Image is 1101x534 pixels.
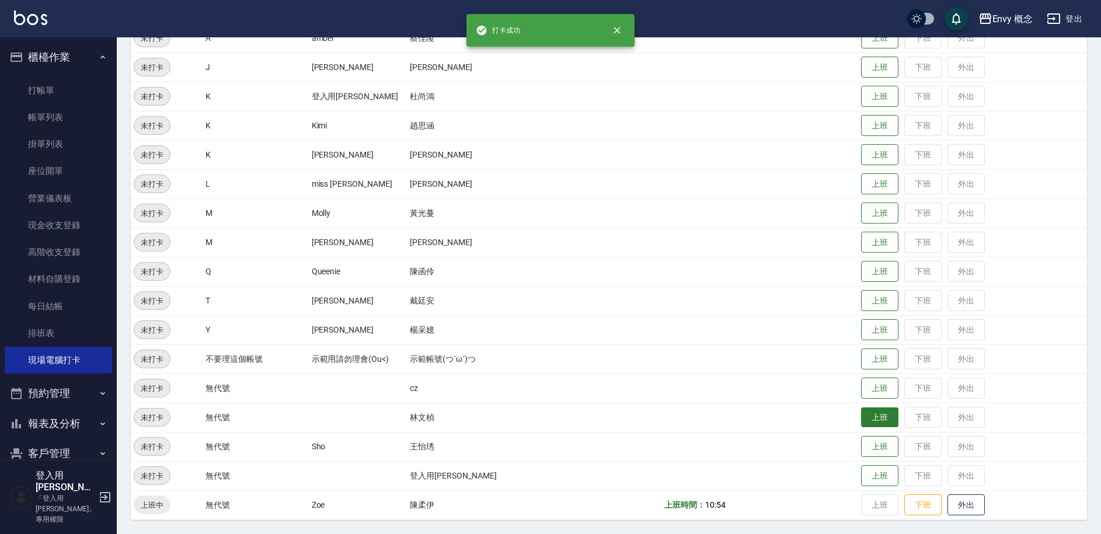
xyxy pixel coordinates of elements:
[705,500,726,509] span: 10:54
[664,500,705,509] b: 上班時間：
[203,344,309,374] td: 不要理這個帳號
[134,266,170,278] span: 未打卡
[992,12,1033,26] div: Envy 概念
[309,82,407,111] td: 登入用[PERSON_NAME]
[861,144,898,166] button: 上班
[407,403,563,432] td: 林文楨
[861,348,898,370] button: 上班
[134,61,170,74] span: 未打卡
[203,140,309,169] td: K
[14,11,47,25] img: Logo
[134,178,170,190] span: 未打卡
[407,53,563,82] td: [PERSON_NAME]
[407,23,563,53] td: 蔡佳陵
[309,257,407,286] td: Queenie
[203,111,309,140] td: K
[5,347,112,374] a: 現場電腦打卡
[974,7,1038,31] button: Envy 概念
[309,344,407,374] td: 示範用請勿理會(Ou<)
[407,140,563,169] td: [PERSON_NAME]
[861,115,898,137] button: 上班
[134,90,170,103] span: 未打卡
[309,53,407,82] td: [PERSON_NAME]
[861,290,898,312] button: 上班
[309,111,407,140] td: Kimi
[861,86,898,107] button: 上班
[476,25,520,36] span: 打卡成功
[407,257,563,286] td: 陳函伶
[5,239,112,266] a: 高階收支登錄
[861,261,898,282] button: 上班
[5,185,112,212] a: 營業儀表板
[309,198,407,228] td: Molly
[309,228,407,257] td: [PERSON_NAME]
[861,378,898,399] button: 上班
[203,169,309,198] td: L
[407,374,563,403] td: cz
[407,169,563,198] td: [PERSON_NAME]
[407,228,563,257] td: [PERSON_NAME]
[5,378,112,409] button: 預約管理
[861,57,898,78] button: 上班
[5,131,112,158] a: 掛單列表
[5,438,112,469] button: 客戶管理
[861,319,898,341] button: 上班
[861,407,898,428] button: 上班
[134,324,170,336] span: 未打卡
[407,432,563,461] td: 王怡琇
[5,320,112,347] a: 排班表
[309,140,407,169] td: [PERSON_NAME]
[134,207,170,219] span: 未打卡
[904,494,942,516] button: 下班
[604,18,630,43] button: close
[203,82,309,111] td: K
[134,236,170,249] span: 未打卡
[134,499,170,511] span: 上班中
[203,403,309,432] td: 無代號
[134,295,170,307] span: 未打卡
[945,7,968,30] button: save
[203,198,309,228] td: M
[203,257,309,286] td: Q
[134,120,170,132] span: 未打卡
[407,111,563,140] td: 趙思涵
[5,158,112,184] a: 座位開單
[309,23,407,53] td: amber
[861,465,898,487] button: 上班
[947,494,985,516] button: 外出
[134,411,170,424] span: 未打卡
[407,490,563,519] td: 陳柔伊
[9,486,33,509] img: Person
[1042,8,1087,30] button: 登出
[861,203,898,224] button: 上班
[203,315,309,344] td: Y
[861,27,898,49] button: 上班
[5,409,112,439] button: 報表及分析
[203,432,309,461] td: 無代號
[5,42,112,72] button: 櫃檯作業
[309,432,407,461] td: Sho
[203,228,309,257] td: M
[407,82,563,111] td: 杜尚鴻
[134,32,170,44] span: 未打卡
[134,382,170,395] span: 未打卡
[407,286,563,315] td: 戴廷安
[5,293,112,320] a: 每日結帳
[134,441,170,453] span: 未打卡
[203,53,309,82] td: J
[309,490,407,519] td: Zoe
[203,461,309,490] td: 無代號
[5,212,112,239] a: 現金收支登錄
[134,470,170,482] span: 未打卡
[407,198,563,228] td: 黃光蔓
[134,353,170,365] span: 未打卡
[309,169,407,198] td: miss [PERSON_NAME]
[309,286,407,315] td: [PERSON_NAME]
[861,173,898,195] button: 上班
[203,374,309,403] td: 無代號
[5,77,112,104] a: 打帳單
[407,344,563,374] td: 示範帳號(つ´ω`)つ
[203,490,309,519] td: 無代號
[203,23,309,53] td: A
[134,149,170,161] span: 未打卡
